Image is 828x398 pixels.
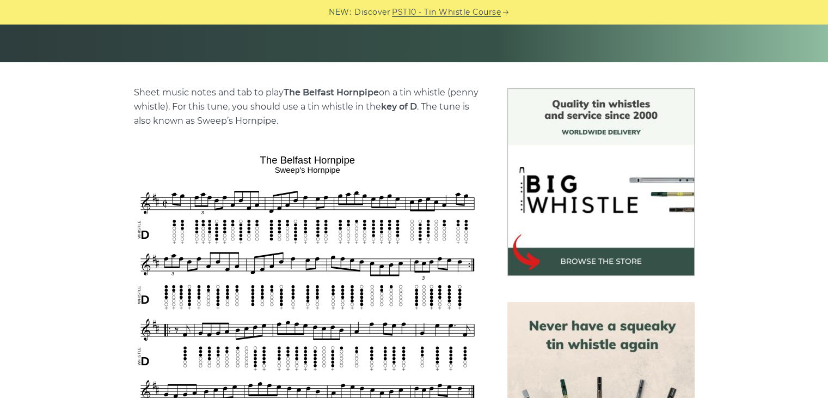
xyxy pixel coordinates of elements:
[134,86,481,128] p: Sheet music notes and tab to play on a tin whistle (penny whistle). For this tune, you should use...
[329,6,351,19] span: NEW:
[381,101,417,112] strong: key of D
[354,6,390,19] span: Discover
[507,88,695,276] img: BigWhistle Tin Whistle Store
[284,87,379,98] strong: The Belfast Hornpipe
[392,6,501,19] a: PST10 - Tin Whistle Course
